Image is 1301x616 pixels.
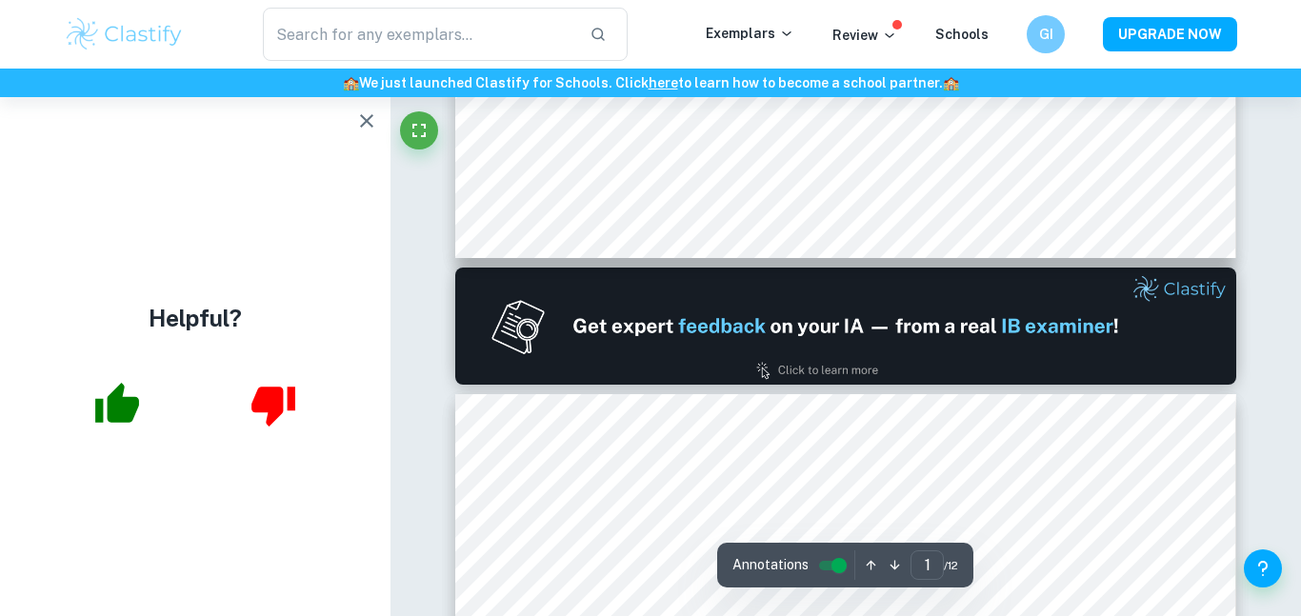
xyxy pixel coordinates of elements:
[935,27,989,42] a: Schools
[1027,15,1065,53] button: GI
[732,555,809,575] span: Annotations
[149,301,242,335] h4: Helpful?
[263,8,574,61] input: Search for any exemplars...
[1035,24,1057,45] h6: GI
[943,75,959,90] span: 🏫
[4,72,1297,93] h6: We just launched Clastify for Schools. Click to learn how to become a school partner.
[1244,549,1282,587] button: Help and Feedback
[832,25,897,46] p: Review
[706,23,794,44] p: Exemplars
[64,15,185,53] img: Clastify logo
[944,557,958,574] span: / 12
[343,75,359,90] span: 🏫
[455,268,1236,385] img: Ad
[1103,17,1237,51] button: UPGRADE NOW
[400,111,438,149] button: Fullscreen
[649,75,678,90] a: here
